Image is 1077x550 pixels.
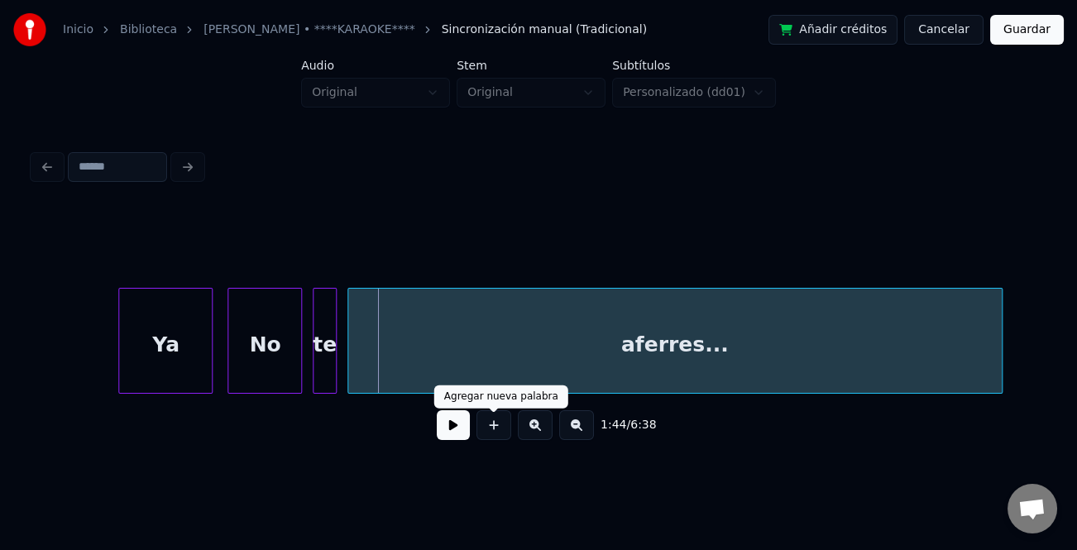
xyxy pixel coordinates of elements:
[457,60,606,71] label: Stem
[63,22,93,38] a: Inicio
[1008,484,1057,533] div: Chat abierto
[13,13,46,46] img: youka
[601,417,626,433] span: 1:44
[442,22,647,38] span: Sincronización manual (Tradicional)
[904,15,984,45] button: Cancelar
[612,60,776,71] label: Subtítulos
[63,22,647,38] nav: breadcrumb
[768,15,897,45] button: Añadir créditos
[444,390,558,404] div: Agregar nueva palabra
[990,15,1064,45] button: Guardar
[120,22,177,38] a: Biblioteca
[630,417,656,433] span: 6:38
[301,60,450,71] label: Audio
[601,417,640,433] div: /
